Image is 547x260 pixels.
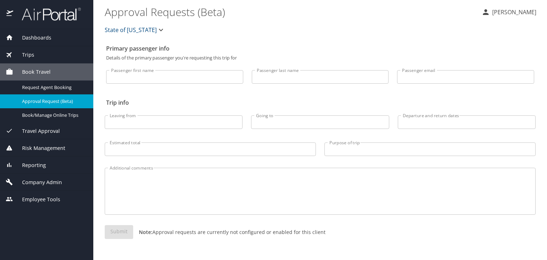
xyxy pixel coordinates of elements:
span: Trips [13,51,34,59]
p: Details of the primary passenger you're requesting this trip for [106,56,534,60]
p: Approval requests are currently not configured or enabled for this client [133,228,325,236]
span: Travel Approval [13,127,60,135]
img: airportal-logo.png [14,7,81,21]
h2: Trip info [106,97,534,108]
h1: Approval Requests (Beta) [105,1,476,23]
h2: Primary passenger info [106,43,534,54]
span: Risk Management [13,144,65,152]
strong: Note: [139,229,152,235]
span: Company Admin [13,178,62,186]
button: [PERSON_NAME] [479,6,539,19]
span: State of [US_STATE] [105,25,157,35]
span: Reporting [13,161,46,169]
span: Employee Tools [13,196,60,203]
span: Approval Request (Beta) [22,98,85,105]
span: Book/Manage Online Trips [22,112,85,119]
span: Dashboards [13,34,51,42]
img: icon-airportal.png [6,7,14,21]
button: State of [US_STATE] [102,23,168,37]
p: [PERSON_NAME] [490,8,536,16]
span: Book Travel [13,68,51,76]
span: Request Agent Booking [22,84,85,91]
